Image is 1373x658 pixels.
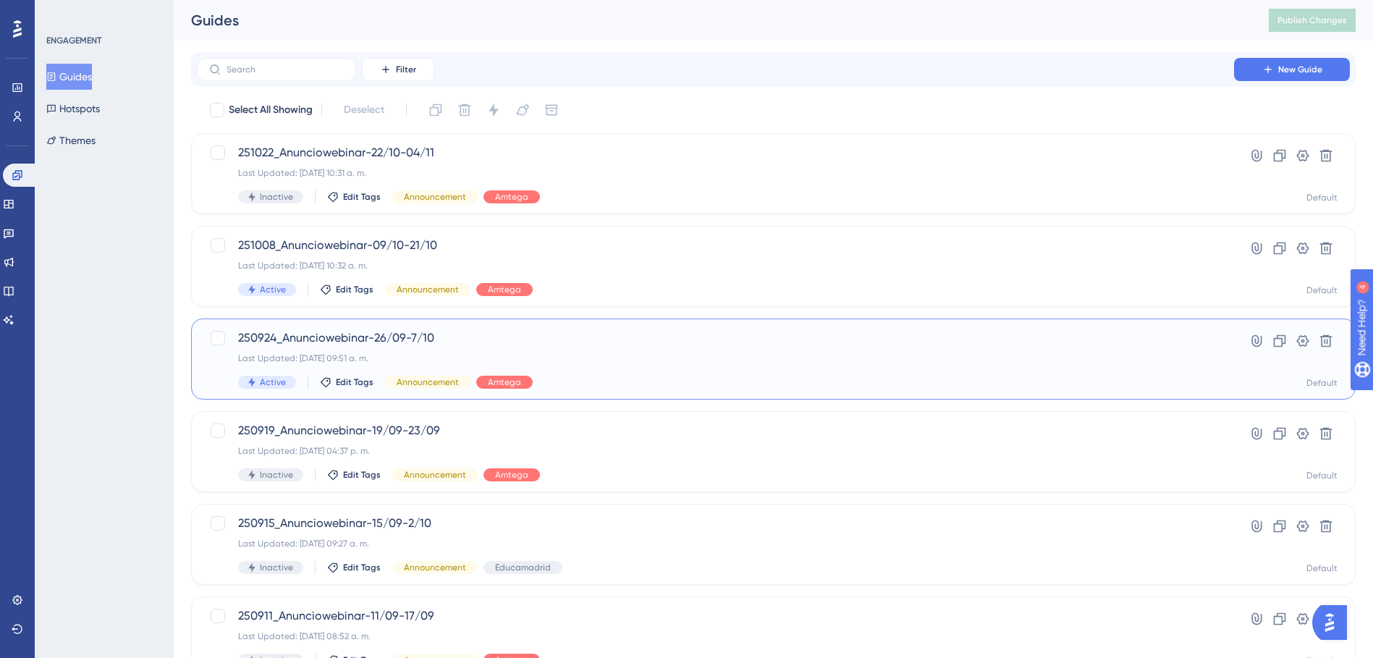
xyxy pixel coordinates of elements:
span: Amtega [495,469,528,481]
button: Edit Tags [327,191,381,203]
span: Announcement [404,469,466,481]
span: Active [260,284,286,295]
span: Amtega [495,191,528,203]
div: Last Updated: [DATE] 08:52 a. m. [238,630,1193,642]
span: Edit Tags [336,376,373,388]
div: Last Updated: [DATE] 09:27 a. m. [238,538,1193,549]
span: 251022_Anunciowebinar-22/10-04/11 [238,144,1193,161]
input: Search [227,64,344,75]
div: Last Updated: [DATE] 09:51 a. m. [238,353,1193,364]
button: Filter [362,58,434,81]
span: Active [260,376,286,388]
span: Amtega [488,376,521,388]
span: Deselect [344,101,384,119]
span: Filter [396,64,416,75]
div: Default [1306,470,1338,481]
span: Inactive [260,191,293,203]
span: Edit Tags [343,191,381,203]
span: Announcement [397,284,459,295]
span: Announcement [397,376,459,388]
button: Themes [46,127,96,153]
span: Need Help? [34,4,90,21]
span: Amtega [488,284,521,295]
button: New Guide [1234,58,1350,81]
button: Guides [46,64,92,90]
span: Select All Showing [229,101,313,119]
button: Edit Tags [327,562,381,573]
span: Publish Changes [1277,14,1347,26]
iframe: UserGuiding AI Assistant Launcher [1312,601,1356,644]
span: 250915_Anunciowebinar-15/09-2/10 [238,515,1193,532]
div: Last Updated: [DATE] 10:32 a. m. [238,260,1193,271]
span: Inactive [260,562,293,573]
div: Default [1306,562,1338,574]
div: Guides [191,10,1233,30]
button: Deselect [331,97,397,123]
button: Edit Tags [320,284,373,295]
div: ENGAGEMENT [46,35,101,46]
span: Edit Tags [336,284,373,295]
button: Edit Tags [327,469,381,481]
div: 4 [101,7,105,19]
span: 250919_Anunciowebinar-19/09-23/09 [238,422,1193,439]
span: Edit Tags [343,562,381,573]
div: Last Updated: [DATE] 04:37 p. m. [238,445,1193,457]
div: Default [1306,377,1338,389]
button: Edit Tags [320,376,373,388]
span: 251008_Anunciowebinar-09/10-21/10 [238,237,1193,254]
span: Announcement [404,562,466,573]
div: Last Updated: [DATE] 10:31 a. m. [238,167,1193,179]
div: Default [1306,284,1338,296]
div: Default [1306,192,1338,203]
span: Inactive [260,469,293,481]
span: 250911_Anunciowebinar-11/09-17/09 [238,607,1193,625]
span: New Guide [1278,64,1322,75]
span: 250924_Anunciowebinar-26/09-7/10 [238,329,1193,347]
button: Publish Changes [1269,9,1356,32]
button: Hotspots [46,96,100,122]
span: Edit Tags [343,469,381,481]
span: Announcement [404,191,466,203]
span: Educamadrid [495,562,551,573]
